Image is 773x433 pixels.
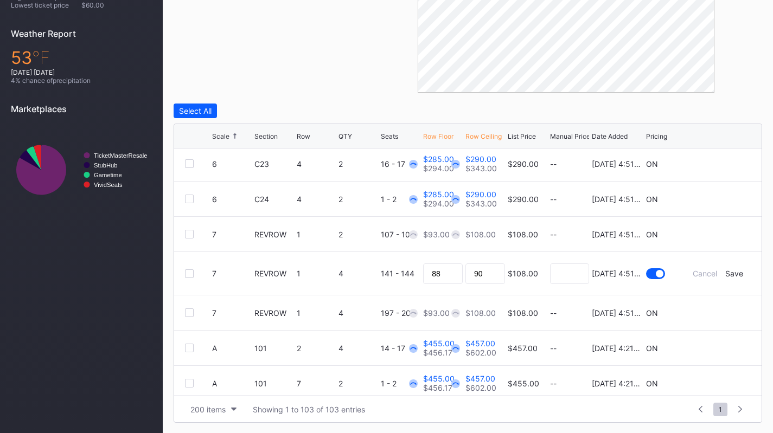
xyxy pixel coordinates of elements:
div: $456.17 [423,348,455,357]
div: -- [550,379,590,388]
div: Save [725,269,743,278]
div: $294.00 [423,164,454,173]
div: 14 - 17 [381,344,420,353]
div: $457.00 [508,344,538,353]
div: 101 [254,344,294,353]
div: 7 [212,308,216,318]
div: ON [646,379,658,388]
div: ON [646,159,658,169]
div: Row [297,132,310,140]
div: 107 - 108 [381,230,420,239]
div: Select All [179,106,212,115]
div: 1 [297,269,336,278]
div: 1 [297,308,336,318]
div: Lowest ticket price [11,1,81,9]
text: StubHub [94,162,118,169]
text: TicketMasterResale [94,152,147,159]
button: Select All [174,104,217,118]
div: A [212,344,217,353]
div: List Price [508,132,536,140]
div: 197 - 200 [381,308,420,318]
div: $455.00 [508,379,539,388]
div: [DATE] 4:51PM [592,230,643,239]
div: 16 - 17 [381,159,420,169]
div: Showing 1 to 103 of 103 entries [253,405,365,414]
div: $290.00 [465,154,497,164]
div: ON [646,308,658,318]
div: $290.00 [508,195,539,204]
text: VividSeats [94,182,123,188]
div: 1 [297,230,336,239]
div: Weather Report [11,28,152,39]
div: -- [550,159,590,169]
div: 2 [338,159,378,169]
div: -- [550,344,590,353]
div: ON [646,195,658,204]
div: $343.00 [465,164,497,173]
div: REVROW [254,308,294,318]
div: $108.00 [465,230,496,239]
div: $602.00 [465,348,496,357]
div: 6 [212,159,217,169]
div: $290.00 [465,190,497,199]
div: 4 [338,344,378,353]
div: $108.00 [508,308,538,318]
svg: Chart title [11,122,152,217]
div: $457.00 [465,339,496,348]
div: C24 [254,195,294,204]
div: 4 [338,308,378,318]
div: $294.00 [423,199,454,208]
div: Row Floor [423,132,453,140]
div: $456.17 [423,383,455,392]
div: 4 [297,195,336,204]
div: [DATE] [DATE] [11,68,152,76]
div: 1 - 2 [381,379,420,388]
div: 4 [297,159,336,169]
div: $602.00 [465,383,496,392]
div: [DATE] 4:51PM [592,308,643,318]
div: $93.00 [423,308,450,318]
div: $455.00 [423,374,455,383]
div: 101 [254,379,294,388]
div: 2 [338,195,378,204]
div: [DATE] 4:51PM [592,195,643,204]
div: $108.00 [508,269,538,278]
div: $93.00 [423,230,450,239]
div: 200 items [190,405,226,414]
div: $108.00 [465,308,496,318]
div: Scale [212,132,229,140]
div: 2 [297,344,336,353]
div: $285.00 [423,190,454,199]
div: 7 [297,379,336,388]
div: C23 [254,159,294,169]
div: $457.00 [465,374,496,383]
div: $108.00 [508,230,538,239]
div: [DATE] 4:21PM [592,379,643,388]
div: [DATE] 4:51PM [592,159,643,169]
div: Row Ceiling [465,132,502,140]
span: ℉ [32,47,50,68]
div: 141 - 144 [381,269,420,278]
div: 53 [11,47,152,68]
div: A [212,379,217,388]
div: [DATE] 4:51PM [592,269,643,278]
div: Seats [381,132,398,140]
div: ON [646,230,658,239]
div: $455.00 [423,339,455,348]
div: -- [550,195,590,204]
div: 2 [338,379,378,388]
div: $285.00 [423,154,454,164]
div: 7 [212,269,216,278]
div: Pricing [646,132,667,140]
div: -- [550,308,590,318]
div: $60.00 [81,1,152,9]
div: REVROW [254,269,294,278]
button: 200 items [185,402,242,417]
div: 1 - 2 [381,195,420,204]
div: Cancel [693,269,717,278]
div: Manual Price [550,132,590,140]
div: Date Added [592,132,628,140]
div: REVROW [254,230,294,239]
text: Gametime [94,172,122,178]
div: 7 [212,230,216,239]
